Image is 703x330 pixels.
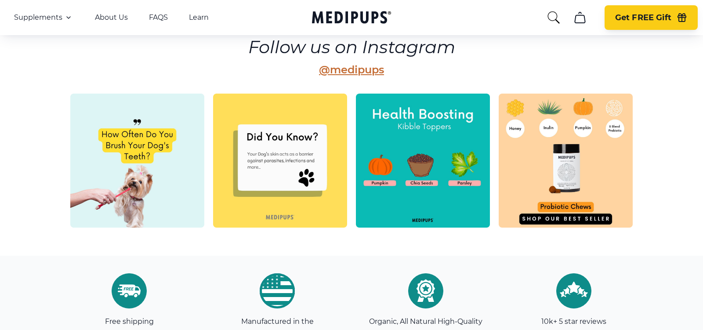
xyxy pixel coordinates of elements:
button: search [547,11,561,25]
a: About Us [95,13,128,22]
p: Free shipping [105,315,154,328]
button: Supplements [14,12,74,23]
a: @medipups [319,63,384,76]
a: Learn [189,13,209,22]
h6: Follow us on Instagram [248,34,455,60]
img: https://www.instagram.com/p/CniZkQCpC8Y [499,94,633,228]
button: cart [569,7,591,28]
button: Get FREE Gift [605,5,698,30]
span: Supplements [14,13,62,22]
a: Medipups [312,9,391,27]
img: https://www.instagram.com/p/CnkcFy7SRND/ [70,94,204,228]
img: https://www.instagram.com/p/Cmui-W2SKkt [213,94,347,228]
a: FAQS [149,13,168,22]
p: 10k+ 5 star reviews [541,315,606,328]
span: Get FREE Gift [615,13,671,23]
img: https://www.instagram.com/p/CnS23E_v87W [356,94,490,228]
